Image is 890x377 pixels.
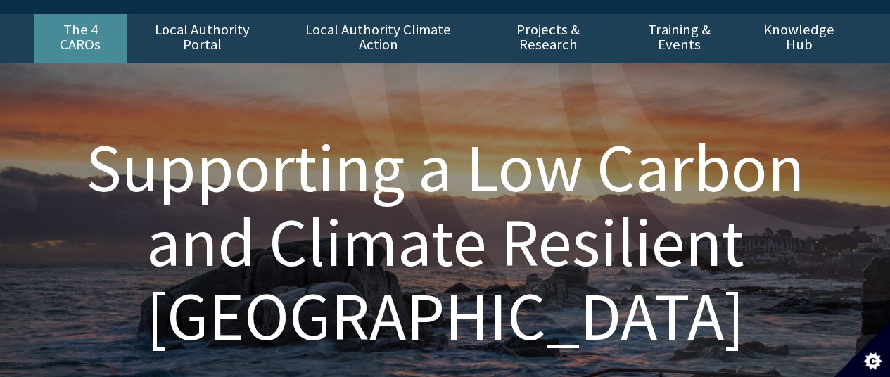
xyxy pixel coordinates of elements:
[127,14,278,63] a: Local Authority Portal
[51,131,840,354] h1: Supporting a Low Carbon and Climate Resilient [GEOGRAPHIC_DATA]
[741,14,856,63] a: Knowledge Hub
[618,14,741,63] a: Training & Events
[478,14,618,63] a: Projects & Research
[278,14,478,63] a: Local Authority Climate Action
[34,14,127,63] a: The 4 CAROs
[834,321,890,377] button: Set cookie preferences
